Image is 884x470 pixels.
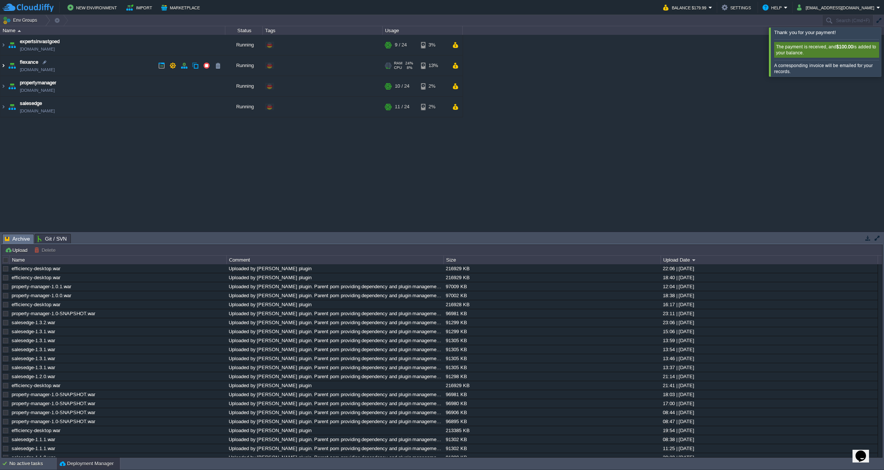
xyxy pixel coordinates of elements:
[12,374,55,379] a: salesedge-1.2.0.war
[661,282,877,291] div: 12:04 | [DATE]
[661,381,877,390] div: 21:41 | [DATE]
[444,435,660,444] div: 91302 KB
[20,100,42,107] a: salesedge
[444,318,660,327] div: 91299 KB
[444,300,660,309] div: 216928 KB
[444,408,660,417] div: 96906 KB
[18,30,21,32] img: AMDAwAAAACH5BAEAAAAALAAAAAABAAEAAAICRAEAOw==
[20,45,55,53] a: [DOMAIN_NAME]
[444,372,660,381] div: 91298 KB
[661,426,877,435] div: 19:54 | [DATE]
[405,61,413,66] span: 24%
[263,26,382,35] div: Tags
[661,372,877,381] div: 21:14 | [DATE]
[227,256,443,264] div: Comment
[12,356,55,361] a: salesedge-1.3.1.war
[405,66,412,70] span: 8%
[227,273,443,282] div: Uploaded by [PERSON_NAME] plugin
[12,329,55,334] a: salesedge-1.3.1.war
[12,392,95,397] a: property-manager-1.0-SNAPSHOT.war
[20,87,55,94] a: [DOMAIN_NAME]
[663,3,709,12] button: Balance $179.99
[444,327,660,336] div: 91299 KB
[20,38,60,45] a: expertsinvastgoed
[227,408,443,417] div: Uploaded by [PERSON_NAME] plugin. Parent pom providing dependency and plugin management for appli...
[12,284,71,289] a: property-manager-1.0.1.war
[226,26,262,35] div: Status
[395,97,409,117] div: 11 / 24
[0,97,6,117] img: AMDAwAAAACH5BAEAAAAALAAAAAABAAEAAAICRAEAOw==
[661,345,877,354] div: 13:54 | [DATE]
[444,426,660,435] div: 213385 KB
[12,311,95,316] a: property-manager-1.0-SNAPSHOT.war
[661,264,877,273] div: 22:06 | [DATE]
[3,15,40,25] button: Env Groups
[661,336,877,345] div: 13:59 | [DATE]
[394,66,402,70] span: CPU
[661,444,877,453] div: 11:25 | [DATE]
[444,381,660,390] div: 216929 KB
[227,426,443,435] div: Uploaded by [PERSON_NAME] plugin
[227,327,443,336] div: Uploaded by [PERSON_NAME] plugin. Parent pom providing dependency and plugin management for appli...
[12,410,95,415] a: property-manager-1.0-SNAPSHOT.war
[0,55,6,76] img: AMDAwAAAACH5BAEAAAAALAAAAAABAAEAAAICRAEAOw==
[20,79,56,87] a: propertymanager
[227,417,443,426] div: Uploaded by [PERSON_NAME] plugin. Parent pom providing dependency and plugin management for appli...
[661,363,877,372] div: 13:37 | [DATE]
[444,363,660,372] div: 91305 KB
[444,390,660,399] div: 96981 KB
[7,97,17,117] img: AMDAwAAAACH5BAEAAAAALAAAAAABAAEAAAICRAEAOw==
[444,345,660,354] div: 91305 KB
[661,300,877,309] div: 16:17 | [DATE]
[661,399,877,408] div: 17:00 | [DATE]
[444,444,660,453] div: 91302 KB
[853,440,877,463] iframe: chat widget
[661,354,877,363] div: 13:46 | [DATE]
[444,291,660,300] div: 97002 KB
[5,234,30,244] span: Archive
[444,256,661,264] div: Size
[227,336,443,345] div: Uploaded by [PERSON_NAME] plugin. Parent pom providing dependency and plugin management for appli...
[394,61,402,66] span: RAM
[661,309,877,318] div: 23:11 | [DATE]
[774,42,879,58] div: The payment is received, and is added to your balance.
[126,3,154,12] button: Import
[7,55,17,76] img: AMDAwAAAACH5BAEAAAAALAAAAAABAAEAAAICRAEAOw==
[421,97,445,117] div: 2%
[3,3,54,12] img: CloudJiffy
[661,256,878,264] div: Upload Date
[763,3,784,12] button: Help
[12,383,60,388] a: efficiency-desktop.war
[20,58,38,66] a: flexance
[722,3,753,12] button: Settings
[227,264,443,273] div: Uploaded by [PERSON_NAME] plugin
[383,26,462,35] div: Usage
[12,338,55,343] a: salesedge-1.3.1.war
[7,35,17,55] img: AMDAwAAAACH5BAEAAAAALAAAAAABAAEAAAICRAEAOw==
[395,35,407,55] div: 9 / 24
[12,266,60,271] a: efficiency-desktop.war
[227,309,443,318] div: Uploaded by [PERSON_NAME] plugin. Parent pom providing dependency and plugin management for appli...
[227,354,443,363] div: Uploaded by [PERSON_NAME] plugin. Parent pom providing dependency and plugin management for appli...
[774,30,836,35] span: Thank you for your payment!
[444,399,660,408] div: 96980 KB
[12,302,60,307] a: efficiency-desktop.war
[0,76,6,96] img: AMDAwAAAACH5BAEAAAAALAAAAAABAAEAAAICRAEAOw==
[227,444,443,453] div: Uploaded by [PERSON_NAME] plugin. Parent pom providing dependency and plugin management for appli...
[12,437,55,442] a: salesedge-1.1.1.war
[161,3,202,12] button: Marketplace
[661,291,877,300] div: 18:38 | [DATE]
[661,408,877,417] div: 08:44 | [DATE]
[20,107,55,115] a: [DOMAIN_NAME]
[444,354,660,363] div: 91305 KB
[12,347,55,352] a: salesedge-1.3.1.war
[227,345,443,354] div: Uploaded by [PERSON_NAME] plugin. Parent pom providing dependency and plugin management for appli...
[225,76,263,96] div: Running
[5,247,30,253] button: Upload
[444,336,660,345] div: 91305 KB
[12,275,60,280] a: efficiency-desktop.war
